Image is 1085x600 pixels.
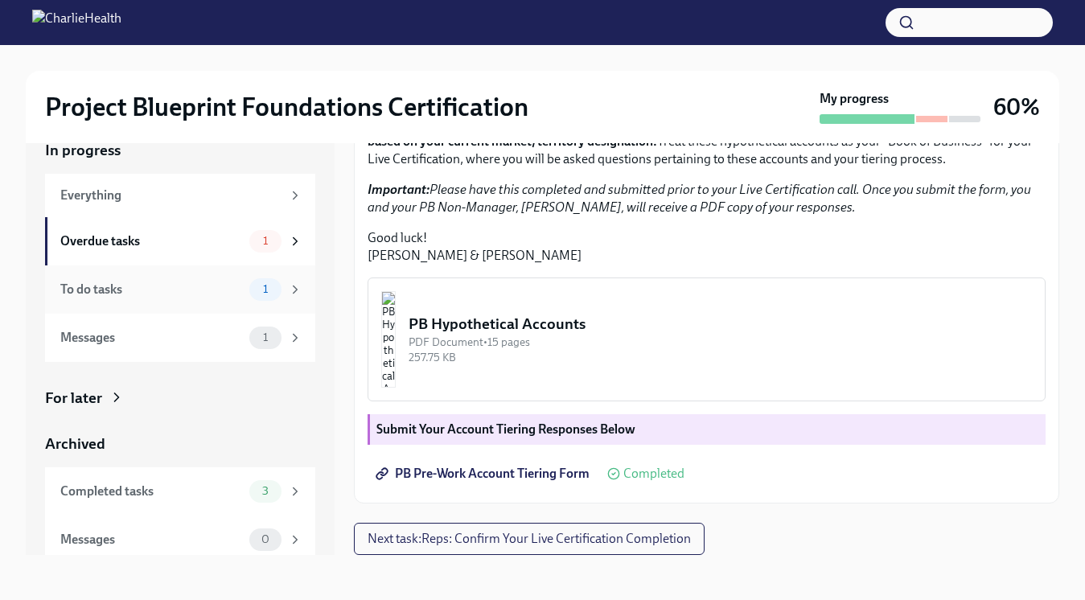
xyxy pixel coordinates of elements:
[993,92,1040,121] h3: 60%
[60,187,282,204] div: Everything
[45,217,315,265] a: Overdue tasks1
[253,283,277,295] span: 1
[45,434,315,454] a: Archived
[45,174,315,217] a: Everything
[45,314,315,362] a: Messages1
[45,467,315,516] a: Completed tasks3
[45,516,315,564] a: Messages0
[409,314,1032,335] div: PB Hypothetical Accounts
[368,277,1046,401] button: PB Hypothetical AccountsPDF Document•15 pages257.75 KB
[379,466,590,482] span: PB Pre-Work Account Tiering Form
[409,350,1032,365] div: 257.75 KB
[60,329,243,347] div: Messages
[45,91,528,123] h2: Project Blueprint Foundations Certification
[368,182,429,197] strong: Important:
[368,458,601,490] a: PB Pre-Work Account Tiering Form
[60,531,243,549] div: Messages
[45,265,315,314] a: To do tasks1
[368,531,691,547] span: Next task : Reps: Confirm Your Live Certification Completion
[253,485,278,497] span: 3
[252,533,279,545] span: 0
[60,483,243,500] div: Completed tasks
[45,388,315,409] a: For later
[60,232,243,250] div: Overdue tasks
[368,182,1031,215] em: Please have this completed and submitted prior to your Live Certification call. Once you submit t...
[368,229,1046,265] p: Good luck! [PERSON_NAME] & [PERSON_NAME]
[381,291,396,388] img: PB Hypothetical Accounts
[376,421,635,437] strong: Submit Your Account Tiering Responses Below
[32,10,121,35] img: CharlieHealth
[60,281,243,298] div: To do tasks
[409,335,1032,350] div: PDF Document • 15 pages
[820,90,889,108] strong: My progress
[253,331,277,343] span: 1
[253,235,277,247] span: 1
[45,388,102,409] div: For later
[354,523,705,555] button: Next task:Reps: Confirm Your Live Certification Completion
[623,467,684,480] span: Completed
[45,140,315,161] a: In progress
